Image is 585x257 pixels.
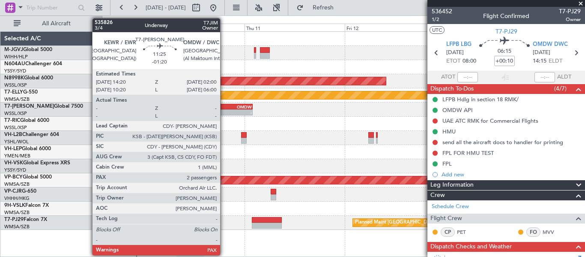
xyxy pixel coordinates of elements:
div: KEWR [205,104,228,109]
a: VP-BCYGlobal 5000 [4,175,52,180]
span: ELDT [549,57,562,66]
button: UTC [430,26,445,34]
span: [DATE] [533,48,550,57]
a: N604AUChallenger 604 [4,61,62,67]
div: OMDW [228,104,252,109]
div: FO [526,227,540,237]
span: ETOT [446,57,460,66]
button: All Aircraft [9,17,93,30]
a: VHHH/HKG [4,195,30,202]
span: VH-LEP [4,146,22,151]
a: WIHH/HLP [4,54,28,60]
span: T7-PJ29 [559,7,581,16]
span: All Aircraft [22,21,90,27]
span: N8998K [4,76,24,81]
span: Owner [559,16,581,23]
span: VH-L2B [4,132,22,137]
div: Thu 11 [245,24,345,31]
button: Refresh [292,1,344,15]
div: Flight Confirmed [483,12,529,21]
span: M-JGVJ [4,47,23,52]
div: - [228,110,252,115]
a: N8998KGlobal 6000 [4,76,53,81]
span: Dispatch Checks and Weather [430,242,512,252]
span: [DATE] - [DATE] [146,4,186,12]
span: 14:15 [533,57,546,66]
a: VH-LEPGlobal 6000 [4,146,51,151]
a: T7-[PERSON_NAME]Global 7500 [4,104,83,109]
span: [DATE] [446,48,464,57]
span: 08:00 [463,57,476,66]
span: T7-PJ29 [4,217,24,222]
div: Fri 12 [345,24,445,31]
input: --:-- [457,72,478,82]
a: WMSA/SZB [4,224,30,230]
span: OMDW DWC [533,40,568,49]
span: Crew [430,190,445,200]
div: [DATE] [104,17,118,24]
a: WSSL/XSP [4,124,27,131]
span: Dispatch To-Dos [430,84,474,94]
a: PET [457,228,476,236]
a: YMEN/MEB [4,153,30,159]
span: 9H-VSLK [4,203,25,208]
span: VP-CJR [4,189,22,194]
a: VH-VSKGlobal Express XRS [4,160,70,166]
span: Refresh [305,5,341,11]
a: WMSA/SZB [4,181,30,187]
a: T7-ELLYG-550 [4,90,38,95]
span: LFPB LBG [446,40,472,49]
a: YSSY/SYD [4,167,26,173]
span: 536452 [432,7,452,16]
a: MVV [543,228,562,236]
div: HMU [442,128,456,135]
div: Planned Maint [GEOGRAPHIC_DATA] (Sultan [PERSON_NAME] [PERSON_NAME] - Subang) [355,216,555,229]
span: ATOT [441,73,455,82]
span: N604AU [4,61,25,67]
input: Trip Number [26,1,75,14]
div: FPL [442,160,452,167]
div: CP [441,227,455,237]
a: M-JGVJGlobal 5000 [4,47,52,52]
span: VH-VSK [4,160,23,166]
span: Leg Information [430,180,474,190]
span: ALDT [557,73,571,82]
a: T7-PJ29Falcon 7X [4,217,47,222]
span: T7-[PERSON_NAME] [4,104,54,109]
div: send all the aircraft docs to handler for printing [442,139,563,146]
div: UAE ATC RMK for Commercial Flights [442,117,538,124]
a: YSHL/WOL [4,139,29,145]
div: OMDW API [442,106,473,114]
a: WSSL/XSP [4,82,27,88]
span: T7-RIC [4,118,20,123]
span: T7-PJ29 [495,27,517,36]
div: LFPB Hdlg in section 18 RMK/ [442,96,519,103]
a: Schedule Crew [432,203,469,211]
a: T7-RICGlobal 6000 [4,118,49,123]
div: Wed 10 [144,24,245,31]
div: FPL FOR HMU TEST [442,149,494,157]
a: WMSA/SZB [4,96,30,103]
div: Add new [442,171,581,178]
a: VP-CJRG-650 [4,189,36,194]
a: 9H-VSLKFalcon 7X [4,203,49,208]
span: (4/7) [554,84,567,93]
span: VP-BCY [4,175,23,180]
a: VH-L2BChallenger 604 [4,132,59,137]
span: Flight Crew [430,214,462,224]
span: 06:15 [498,47,511,56]
a: WMSA/SZB [4,209,30,216]
a: WSSL/XSP [4,110,27,117]
div: - [205,110,228,115]
span: 1/2 [432,16,452,23]
span: T7-ELLY [4,90,23,95]
a: YSSY/SYD [4,68,26,74]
